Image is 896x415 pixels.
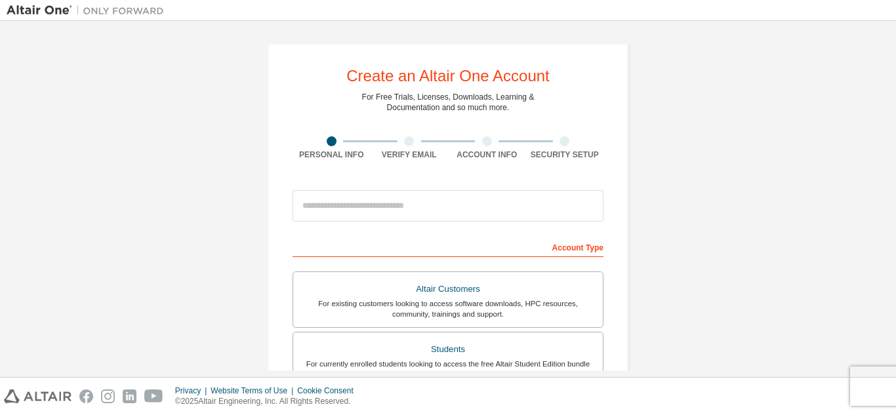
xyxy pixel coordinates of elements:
[4,389,71,403] img: altair_logo.svg
[7,4,171,17] img: Altair One
[346,68,550,84] div: Create an Altair One Account
[79,389,93,403] img: facebook.svg
[211,385,297,396] div: Website Terms of Use
[448,149,526,160] div: Account Info
[175,385,211,396] div: Privacy
[297,385,361,396] div: Cookie Consent
[144,389,163,403] img: youtube.svg
[371,149,449,160] div: Verify Email
[301,340,595,359] div: Students
[175,396,361,407] p: © 2025 Altair Engineering, Inc. All Rights Reserved.
[293,149,371,160] div: Personal Info
[101,389,115,403] img: instagram.svg
[526,149,604,160] div: Security Setup
[362,92,535,113] div: For Free Trials, Licenses, Downloads, Learning & Documentation and so much more.
[293,236,603,257] div: Account Type
[123,389,136,403] img: linkedin.svg
[301,280,595,298] div: Altair Customers
[301,298,595,319] div: For existing customers looking to access software downloads, HPC resources, community, trainings ...
[301,359,595,380] div: For currently enrolled students looking to access the free Altair Student Edition bundle and all ...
